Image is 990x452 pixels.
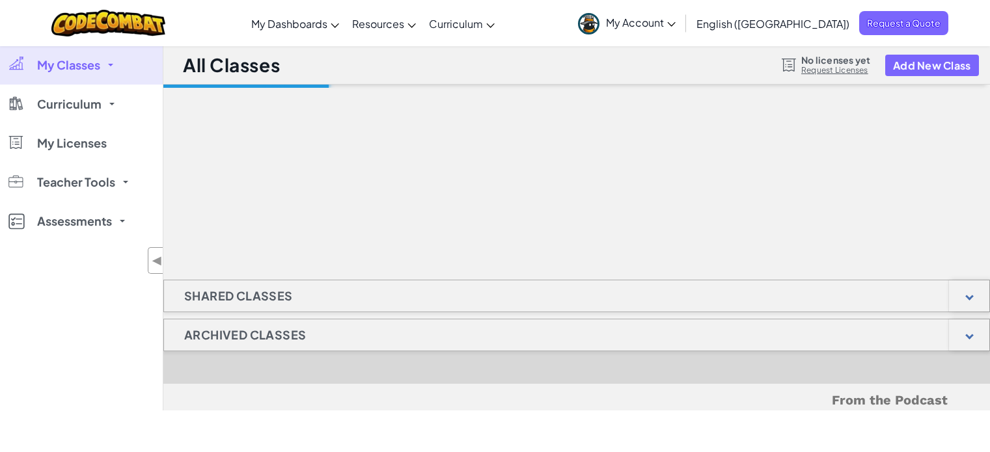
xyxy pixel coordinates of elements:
a: My Account [571,3,682,44]
a: English ([GEOGRAPHIC_DATA]) [690,6,856,41]
a: Resources [346,6,422,41]
h5: From the Podcast [206,390,948,410]
span: Teacher Tools [37,176,115,188]
span: English ([GEOGRAPHIC_DATA]) [696,17,849,31]
a: My Dashboards [245,6,346,41]
span: My Dashboards [251,17,327,31]
span: Assessments [37,215,112,227]
img: avatar [578,13,599,34]
span: My Classes [37,59,100,71]
span: ◀ [152,251,163,270]
a: Request a Quote [859,11,948,35]
span: Curriculum [37,98,102,110]
span: My Licenses [37,137,107,149]
h1: All Classes [183,53,280,77]
button: Add New Class [885,55,979,76]
img: CodeCombat logo [51,10,165,36]
h1: Archived Classes [164,319,326,351]
span: Curriculum [429,17,483,31]
a: Request Licenses [801,65,870,75]
h1: Shared Classes [164,280,313,312]
a: Curriculum [422,6,501,41]
span: Resources [352,17,404,31]
span: No licenses yet [801,55,870,65]
span: My Account [606,16,676,29]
